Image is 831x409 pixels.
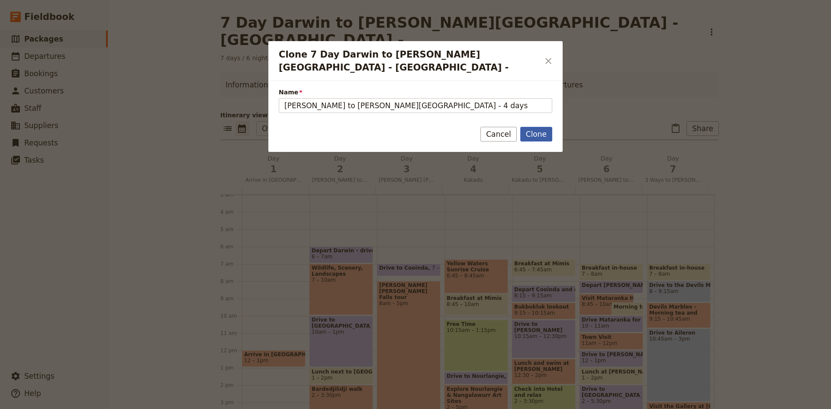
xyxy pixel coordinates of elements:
[541,54,556,68] button: Close dialog
[279,88,552,97] span: Name
[279,98,552,113] input: Name
[520,127,552,142] button: Clone
[480,127,517,142] button: Cancel
[279,48,539,74] h2: Clone 7 Day Darwin to [PERSON_NAME][GEOGRAPHIC_DATA] - [GEOGRAPHIC_DATA] -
